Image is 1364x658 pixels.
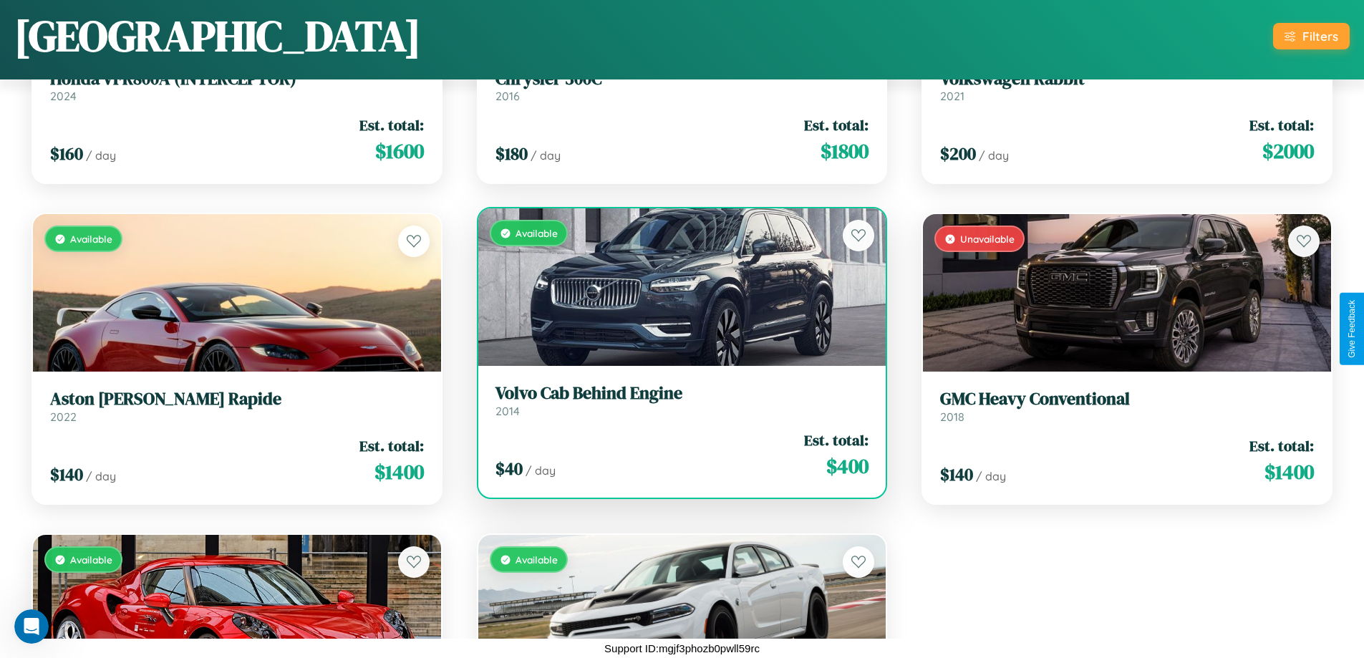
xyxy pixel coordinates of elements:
[495,383,869,418] a: Volvo Cab Behind Engine2014
[526,463,556,478] span: / day
[70,553,112,566] span: Available
[940,142,976,165] span: $ 200
[50,389,424,424] a: Aston [PERSON_NAME] Rapide2022
[14,6,421,65] h1: [GEOGRAPHIC_DATA]
[1302,29,1338,44] div: Filters
[531,148,561,163] span: / day
[940,69,1314,104] a: Volkswagen Rabbit2021
[50,389,424,410] h3: Aston [PERSON_NAME] Rapide
[979,148,1009,163] span: / day
[804,430,869,450] span: Est. total:
[70,233,112,245] span: Available
[50,69,424,104] a: Honda VFR800A (INTERCEPTOR)2024
[1347,300,1357,358] div: Give Feedback
[940,389,1314,424] a: GMC Heavy Conventional2018
[50,463,83,486] span: $ 140
[495,383,869,404] h3: Volvo Cab Behind Engine
[50,142,83,165] span: $ 160
[50,89,77,103] span: 2024
[14,609,49,644] iframe: Intercom live chat
[495,89,520,103] span: 2016
[495,142,528,165] span: $ 180
[50,69,424,89] h3: Honda VFR800A (INTERCEPTOR)
[940,463,973,486] span: $ 140
[976,469,1006,483] span: / day
[516,227,558,239] span: Available
[359,435,424,456] span: Est. total:
[1249,115,1314,135] span: Est. total:
[516,553,558,566] span: Available
[821,137,869,165] span: $ 1800
[960,233,1015,245] span: Unavailable
[1273,23,1350,49] button: Filters
[495,69,869,104] a: Chrysler 300C2016
[359,115,424,135] span: Est. total:
[940,389,1314,410] h3: GMC Heavy Conventional
[495,404,520,418] span: 2014
[1264,458,1314,486] span: $ 1400
[804,115,869,135] span: Est. total:
[1262,137,1314,165] span: $ 2000
[1249,435,1314,456] span: Est. total:
[86,469,116,483] span: / day
[940,89,964,103] span: 2021
[374,458,424,486] span: $ 1400
[375,137,424,165] span: $ 1600
[604,639,760,658] p: Support ID: mgjf3phozb0pwll59rc
[940,410,964,424] span: 2018
[86,148,116,163] span: / day
[826,452,869,480] span: $ 400
[50,410,77,424] span: 2022
[495,457,523,480] span: $ 40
